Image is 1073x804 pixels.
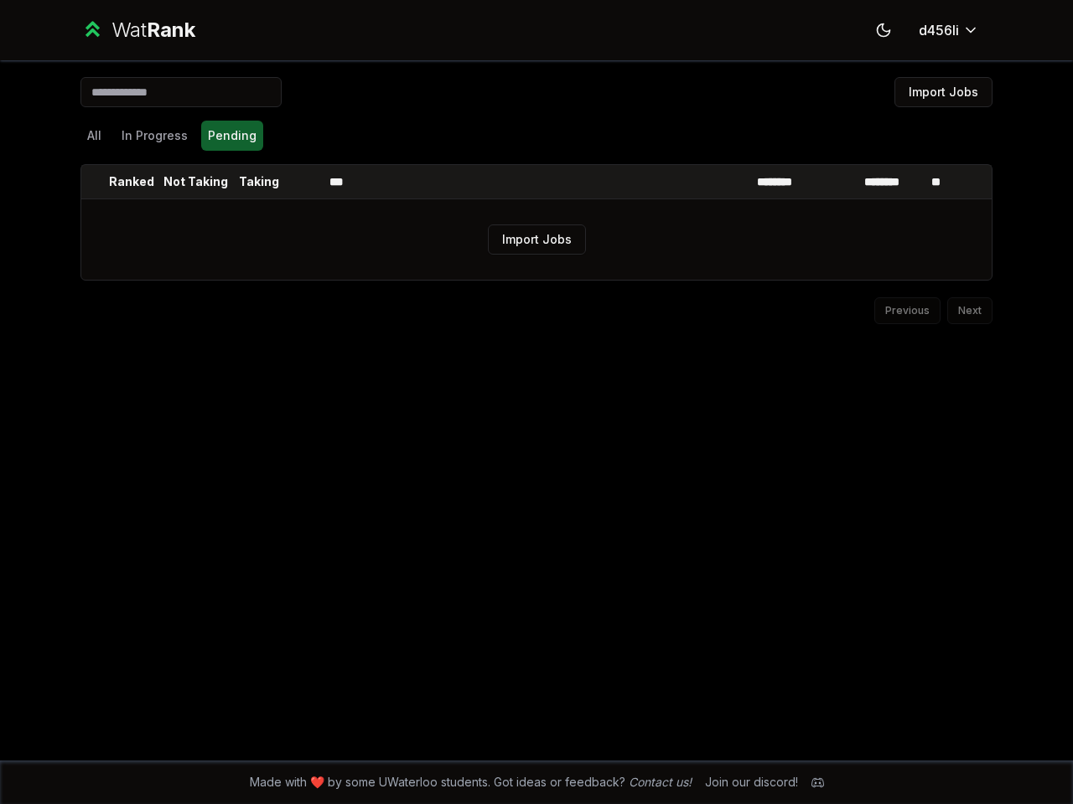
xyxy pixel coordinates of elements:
[488,224,586,255] button: Import Jobs
[163,173,228,190] p: Not Taking
[894,77,993,107] button: Import Jobs
[629,775,692,789] a: Contact us!
[919,20,959,40] span: d456li
[250,774,692,791] span: Made with ❤️ by some UWaterloo students. Got ideas or feedback?
[115,121,194,151] button: In Progress
[905,15,993,45] button: d456li
[201,121,263,151] button: Pending
[109,173,154,190] p: Ranked
[111,17,195,44] div: Wat
[705,774,798,791] div: Join our discord!
[80,121,108,151] button: All
[239,173,279,190] p: Taking
[80,17,195,44] a: WatRank
[147,18,195,42] span: Rank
